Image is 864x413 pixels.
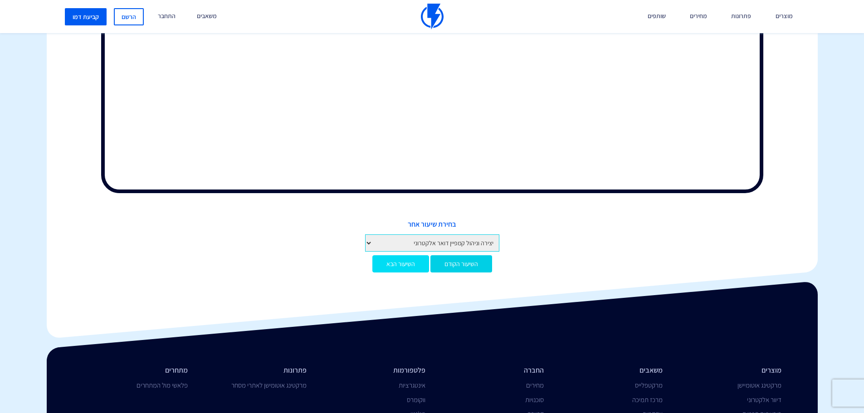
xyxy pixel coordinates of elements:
[83,365,188,376] li: מתחרים
[525,395,544,404] a: סוכנויות
[430,255,492,272] a: השיעור הקודם
[526,381,544,389] a: מחירים
[201,365,307,376] li: פתרונות
[65,8,107,25] a: קביעת דמו
[557,365,663,376] li: משאבים
[372,255,429,272] a: השיעור הבא
[320,365,425,376] li: פלטפורמות
[54,219,811,230] span: בחירת שיעור אחר
[676,365,781,376] li: מוצרים
[137,381,188,389] a: פלאשי מול המתחרים
[632,395,663,404] a: מרכז תמיכה
[747,395,781,404] a: דיוור אלקטרוני
[439,365,544,376] li: החברה
[399,381,425,389] a: אינטגרציות
[114,8,144,25] a: הרשם
[737,381,781,389] a: מרקטינג אוטומיישן
[407,395,425,404] a: ווקומרס
[231,381,307,389] a: מרקטינג אוטומישן לאתרי מסחר
[635,381,663,389] a: מרקטפלייס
